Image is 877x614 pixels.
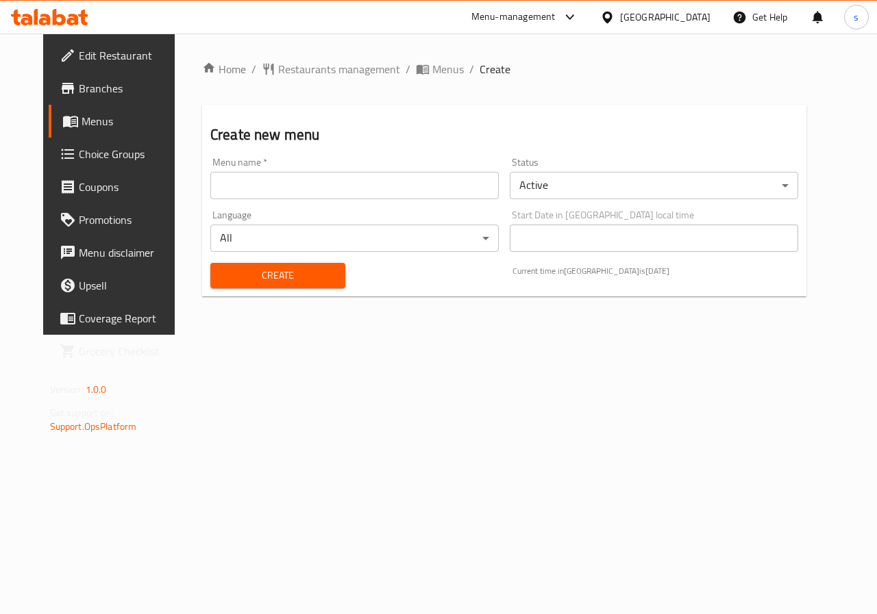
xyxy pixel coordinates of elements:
span: Menus [432,61,464,77]
a: Upsell [49,269,190,302]
a: Menus [49,105,190,138]
div: All [210,225,499,252]
a: Grocery Checklist [49,335,190,368]
span: Menus [82,113,179,129]
span: Choice Groups [79,146,179,162]
li: / [406,61,410,77]
div: Menu-management [471,9,556,25]
a: Coupons [49,170,190,203]
nav: breadcrumb [202,61,806,77]
div: [GEOGRAPHIC_DATA] [620,10,711,25]
span: Version: [50,381,84,398]
span: Coverage Report [79,310,179,327]
a: Edit Restaurant [49,39,190,72]
span: Grocery Checklist [79,343,179,359]
a: Branches [49,72,190,105]
span: Restaurants management [278,61,400,77]
div: Active [510,172,798,199]
span: Get support on: [50,404,113,422]
span: Upsell [79,277,179,294]
a: Choice Groups [49,138,190,170]
a: Home [202,61,246,77]
li: / [251,61,256,77]
span: Edit Restaurant [79,47,179,64]
a: Restaurants management [262,61,400,77]
a: Support.OpsPlatform [50,418,137,435]
span: Create [480,61,510,77]
button: Create [210,263,345,288]
h2: Create new menu [210,125,798,145]
li: / [469,61,474,77]
p: Current time in [GEOGRAPHIC_DATA] is [DATE] [512,265,798,277]
a: Menu disclaimer [49,236,190,269]
a: Promotions [49,203,190,236]
span: Promotions [79,212,179,228]
input: Please enter Menu name [210,172,499,199]
span: 1.0.0 [86,381,107,398]
a: Menus [416,61,464,77]
span: Branches [79,80,179,97]
span: s [854,10,859,25]
span: Coupons [79,179,179,195]
a: Coverage Report [49,302,190,335]
span: Create [221,267,334,284]
span: Menu disclaimer [79,244,179,261]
